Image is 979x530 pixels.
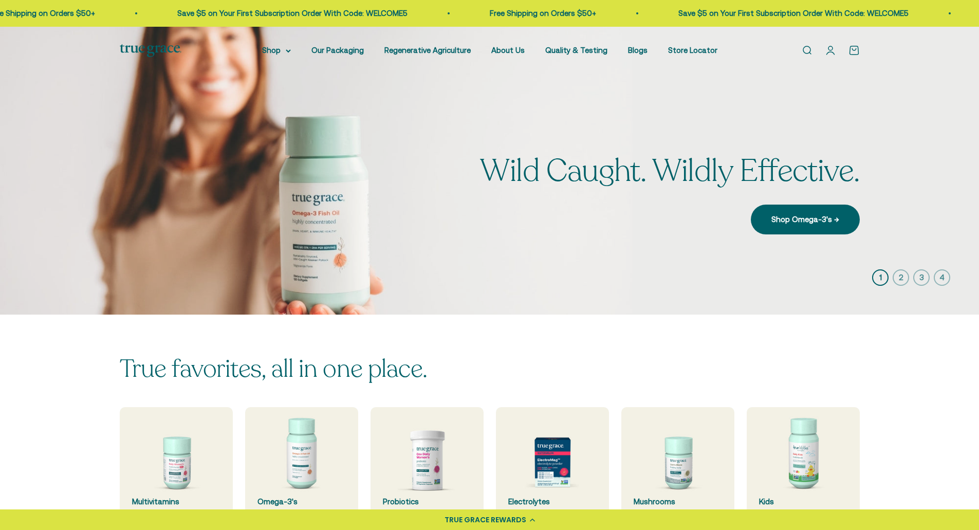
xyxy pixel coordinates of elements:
[491,46,525,54] a: About Us
[480,150,859,192] split-lines: Wild Caught. Wildly Effective.
[245,407,358,520] a: Omega-3's
[893,269,909,286] button: 2
[262,44,291,57] summary: Shop
[934,269,950,286] button: 4
[634,496,722,508] div: Mushrooms
[175,7,405,20] p: Save $5 on Your First Subscription Order With Code: WELCOME5
[676,7,907,20] p: Save $5 on Your First Subscription Order With Code: WELCOME5
[132,496,220,508] div: Multivitamins
[371,407,484,520] a: Probiotics
[496,407,609,520] a: Electrolytes
[872,269,889,286] button: 1
[383,496,471,508] div: Probiotics
[913,269,930,286] button: 3
[628,46,648,54] a: Blogs
[384,46,471,54] a: Regenerative Agriculture
[759,496,847,508] div: Kids
[747,407,860,520] a: Kids
[120,352,428,386] split-lines: True favorites, all in one place.
[257,496,346,508] div: Omega-3's
[311,46,364,54] a: Our Packaging
[508,496,597,508] div: Electrolytes
[621,407,734,520] a: Mushrooms
[445,515,526,525] div: TRUE GRACE REWARDS
[668,46,717,54] a: Store Locator
[545,46,607,54] a: Quality & Testing
[120,407,233,520] a: Multivitamins
[488,9,594,17] a: Free Shipping on Orders $50+
[751,205,860,234] a: Shop Omega-3's →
